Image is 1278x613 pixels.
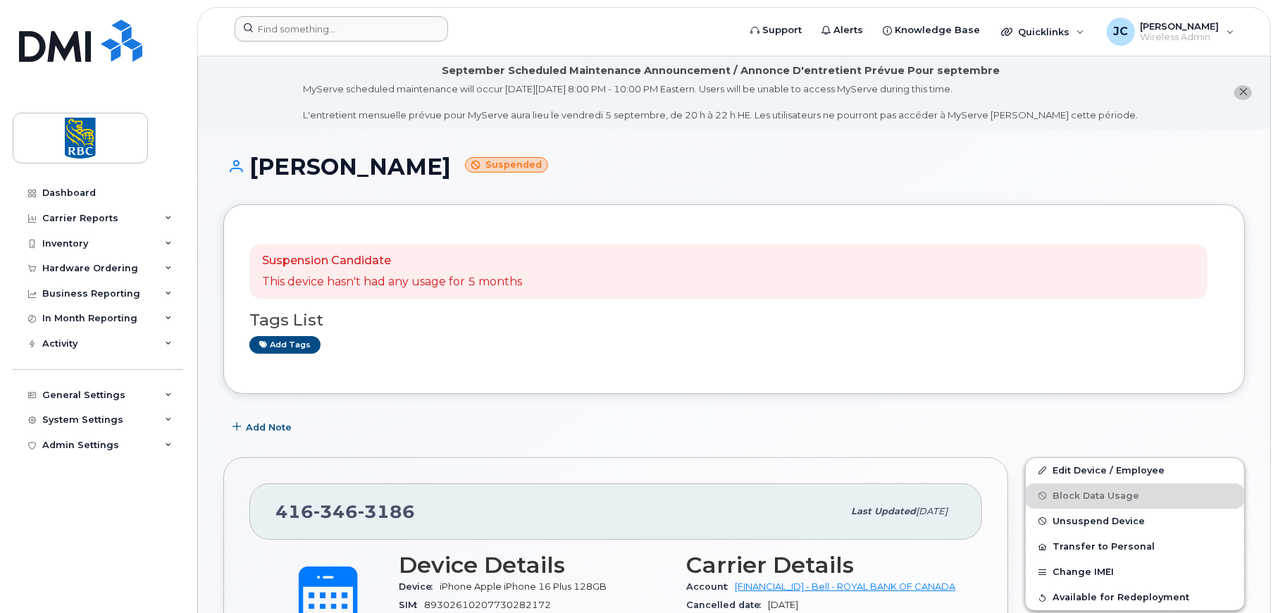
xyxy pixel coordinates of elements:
[1026,559,1244,585] button: Change IMEI
[223,154,1245,179] h1: [PERSON_NAME]
[768,600,798,610] span: [DATE]
[424,600,551,610] span: 89302610207730282172
[246,421,292,434] span: Add Note
[1053,593,1189,603] span: Available for Redeployment
[262,253,522,269] p: Suspension Candidate
[249,336,321,354] a: Add tags
[223,415,304,440] button: Add Note
[1053,516,1145,526] span: Unsuspend Device
[1026,534,1244,559] button: Transfer to Personal
[686,552,957,578] h3: Carrier Details
[1026,585,1244,610] button: Available for Redeployment
[686,600,768,610] span: Cancelled date
[358,501,415,522] span: 3186
[399,600,424,610] span: SIM
[1234,85,1252,100] button: close notification
[262,274,522,290] p: This device hasn't had any usage for 5 months
[916,506,948,516] span: [DATE]
[851,506,916,516] span: Last updated
[304,82,1139,122] div: MyServe scheduled maintenance will occur [DATE][DATE] 8:00 PM - 10:00 PM Eastern. Users will be u...
[440,581,607,592] span: iPhone Apple iPhone 16 Plus 128GB
[465,157,548,173] small: Suspended
[442,63,1000,78] div: September Scheduled Maintenance Announcement / Annonce D'entretient Prévue Pour septembre
[735,581,955,592] a: [FINANCIAL_ID] - Bell - ROYAL BANK OF CANADA
[1026,483,1244,509] button: Block Data Usage
[686,581,735,592] span: Account
[275,501,415,522] span: 416
[399,552,669,578] h3: Device Details
[249,311,1219,329] h3: Tags List
[1026,458,1244,483] a: Edit Device / Employee
[399,581,440,592] span: Device
[314,501,358,522] span: 346
[1026,509,1244,534] button: Unsuspend Device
